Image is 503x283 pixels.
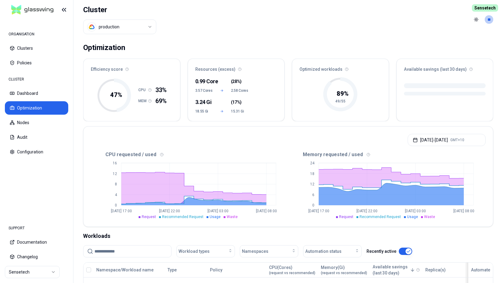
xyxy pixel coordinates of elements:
tspan: 6 [312,193,314,197]
tspan: [DATE] 22:00 [356,209,377,213]
button: Optimization [5,101,68,115]
tspan: [DATE] 17:00 [111,209,132,213]
button: Namespace/Workload name [96,264,154,276]
h1: CPU [138,88,148,92]
div: Policy [210,267,264,273]
span: Usage [407,215,418,219]
tspan: 0 [312,203,314,207]
div: Automate [471,267,490,273]
div: production [99,24,119,30]
span: 17% [232,99,240,105]
div: CPU requested / used [91,151,288,158]
div: 3.24 Gi [195,98,213,106]
tspan: 24 [310,161,315,165]
tspan: [DATE] 22:00 [159,209,180,213]
button: Clusters [5,41,68,55]
span: 28% [232,78,240,84]
span: Request [339,215,353,219]
button: CPU(Cores)(request vs recommended) [269,264,315,276]
img: GlassWing [9,3,56,17]
button: Documentation [5,235,68,249]
span: Request [142,215,156,219]
button: Workload types [176,245,235,257]
span: Waste [227,215,238,219]
tspan: 12 [113,172,117,176]
button: Nodes [5,116,68,129]
span: 33% [155,86,167,94]
span: Namespaces [242,248,268,254]
tspan: 49/55 [335,99,345,103]
button: Configuration [5,145,68,159]
h1: Cluster [83,5,156,15]
button: Namespaces [240,245,298,257]
span: (request vs recommended) [269,270,315,275]
span: Sensetech [472,4,498,12]
button: Memory(Gi)(request vs recommended) [321,264,367,276]
tspan: [DATE] 08:00 [256,209,277,213]
tspan: 47 % [110,91,122,99]
tspan: [DATE] 03:00 [207,209,228,213]
div: 0.99 Core [195,77,213,86]
span: Recommended Request [360,215,401,219]
div: Workloads [83,232,493,240]
span: GMT+10 [450,138,464,142]
div: CLUSTER [5,73,68,85]
button: Automation status [303,245,362,257]
button: Audit [5,131,68,144]
button: [DATE]-[DATE]GMT+10 [408,134,486,146]
label: Recently active [367,249,396,253]
div: SUPPORT [5,222,68,234]
span: Recommended Request [162,215,204,219]
tspan: 12 [310,182,314,186]
div: Available savings (last 30 days) [397,59,493,76]
span: ( ) [231,99,242,105]
button: Select a value [83,20,156,34]
tspan: 4 [115,193,117,197]
div: Optimization [83,41,125,54]
tspan: [DATE] 17:00 [308,209,329,213]
tspan: 0 [115,203,117,207]
tspan: 8 [115,182,117,186]
div: CPU(Cores) [269,264,315,275]
button: Type [168,264,177,276]
button: Replica(s) [425,264,446,276]
span: 18.55 Gi [195,109,213,114]
tspan: 89 % [337,90,349,97]
div: ORGANISATION [5,28,68,40]
span: 15.31 Gi [231,109,249,114]
tspan: [DATE] 08:00 [453,209,474,213]
span: Workload types [179,248,210,254]
button: Available savings(last 30 days) [373,264,415,276]
span: 69% [155,97,167,105]
button: Dashboard [5,87,68,100]
img: gcp [89,24,95,30]
div: Memory requested / used [288,151,486,158]
div: Resources (excess) [188,59,285,76]
span: (request vs recommended) [321,270,367,275]
span: Waste [424,215,435,219]
button: Changelog [5,250,68,263]
span: Usage [210,215,221,219]
span: 2.58 Cores [231,88,249,93]
div: Optimized workloads [292,59,389,76]
div: Memory(Gi) [321,264,367,275]
span: Automation status [305,248,342,254]
div: Efficiency score [83,59,180,76]
button: Policies [5,56,68,70]
h1: MEM [138,99,148,103]
tspan: 18 [310,172,314,176]
tspan: 16 [113,161,117,165]
span: ( ) [231,78,242,84]
span: 3.57 Cores [195,88,213,93]
tspan: [DATE] 03:00 [405,209,426,213]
